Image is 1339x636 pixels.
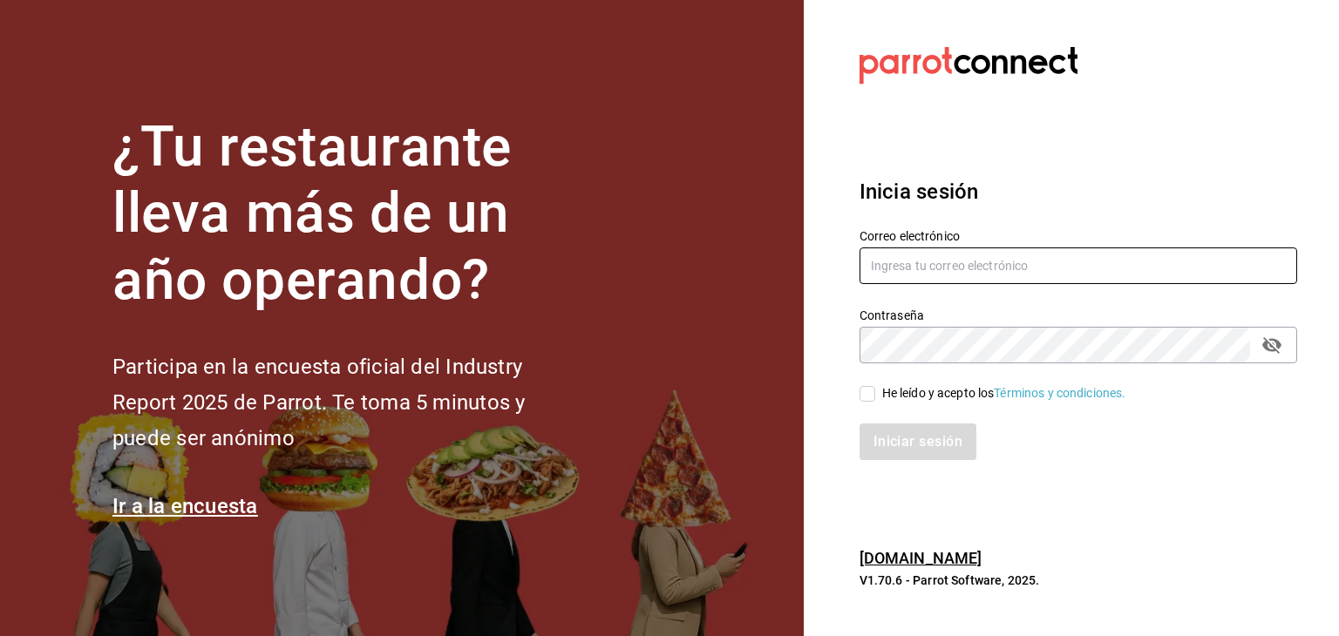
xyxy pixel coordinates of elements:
[112,114,583,315] h1: ¿Tu restaurante lleva más de un año operando?
[860,572,1297,589] p: V1.70.6 - Parrot Software, 2025.
[882,384,1126,403] div: He leído y acepto los
[860,176,1297,207] h3: Inicia sesión
[994,386,1125,400] a: Términos y condiciones.
[112,494,258,518] a: Ir a la encuesta
[860,549,982,567] a: [DOMAIN_NAME]
[860,247,1297,284] input: Ingresa tu correo electrónico
[1257,330,1287,360] button: passwordField
[860,308,1297,321] label: Contraseña
[112,349,583,456] h2: Participa en la encuesta oficial del Industry Report 2025 de Parrot. Te toma 5 minutos y puede se...
[860,229,1297,241] label: Correo electrónico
